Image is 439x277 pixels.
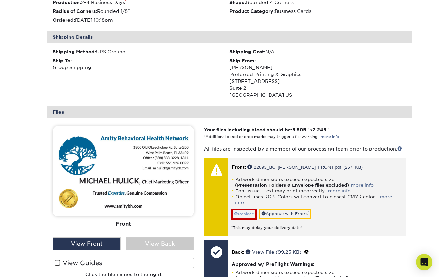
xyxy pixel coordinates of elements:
[259,209,311,219] a: Approve with Errors*
[53,48,229,55] div: UPS Ground
[235,194,392,205] a: more info
[313,127,326,132] span: 2.245
[321,135,339,139] a: more info
[231,249,244,255] span: Back:
[53,216,194,231] div: Front
[231,209,257,220] a: Replace
[53,17,229,23] li: [DATE] 10:18pm
[53,258,194,268] label: View Guides
[231,177,402,188] li: Artwork dimensions exceed expected size. -
[247,164,363,169] a: 22893_BC [PERSON_NAME] FRONT.pdf (257 KB)
[416,254,432,270] div: Open Intercom Messenger
[53,17,75,23] strong: Ordered:
[53,58,72,63] strong: Ship To:
[229,48,406,55] div: N/A
[47,106,412,118] div: Files
[351,183,374,188] a: more info
[328,188,351,193] a: more info
[204,135,339,139] small: *Additional bleed or crop marks may trigger a file warning –
[204,127,329,132] strong: Your files including bleed should be: " x "
[235,183,349,188] strong: (Presentation Folders & Envelope files excluded)
[126,237,194,250] div: View Back
[204,145,406,152] p: All files are inspected by a member of our processing team prior to production.
[47,31,412,43] div: Shipping Details
[231,220,402,231] div: This may delay your delivery date!
[231,194,402,205] li: Object uses RGB. Colors will convert to closest CMYK color. -
[229,49,265,54] strong: Shipping Cost:
[229,58,256,63] strong: Ship From:
[231,261,402,267] h4: Approved w/ PreFlight Warnings:
[246,249,301,255] a: View File (99.25 KB)
[231,164,246,170] span: Front:
[53,49,96,54] strong: Shipping Method:
[53,8,229,15] li: Rounded 1/8"
[53,57,229,71] div: Group Shipping
[229,57,406,98] div: [PERSON_NAME] Preferred Printing & Graphics [STREET_ADDRESS] Suite 2 [GEOGRAPHIC_DATA] US
[231,188,402,194] li: Font issue - text may print incorrectly -
[53,237,121,250] div: View Front
[229,8,275,14] strong: Product Category:
[53,8,97,14] strong: Radius of Corners:
[292,127,306,132] span: 3.505
[229,8,406,15] li: Business Cards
